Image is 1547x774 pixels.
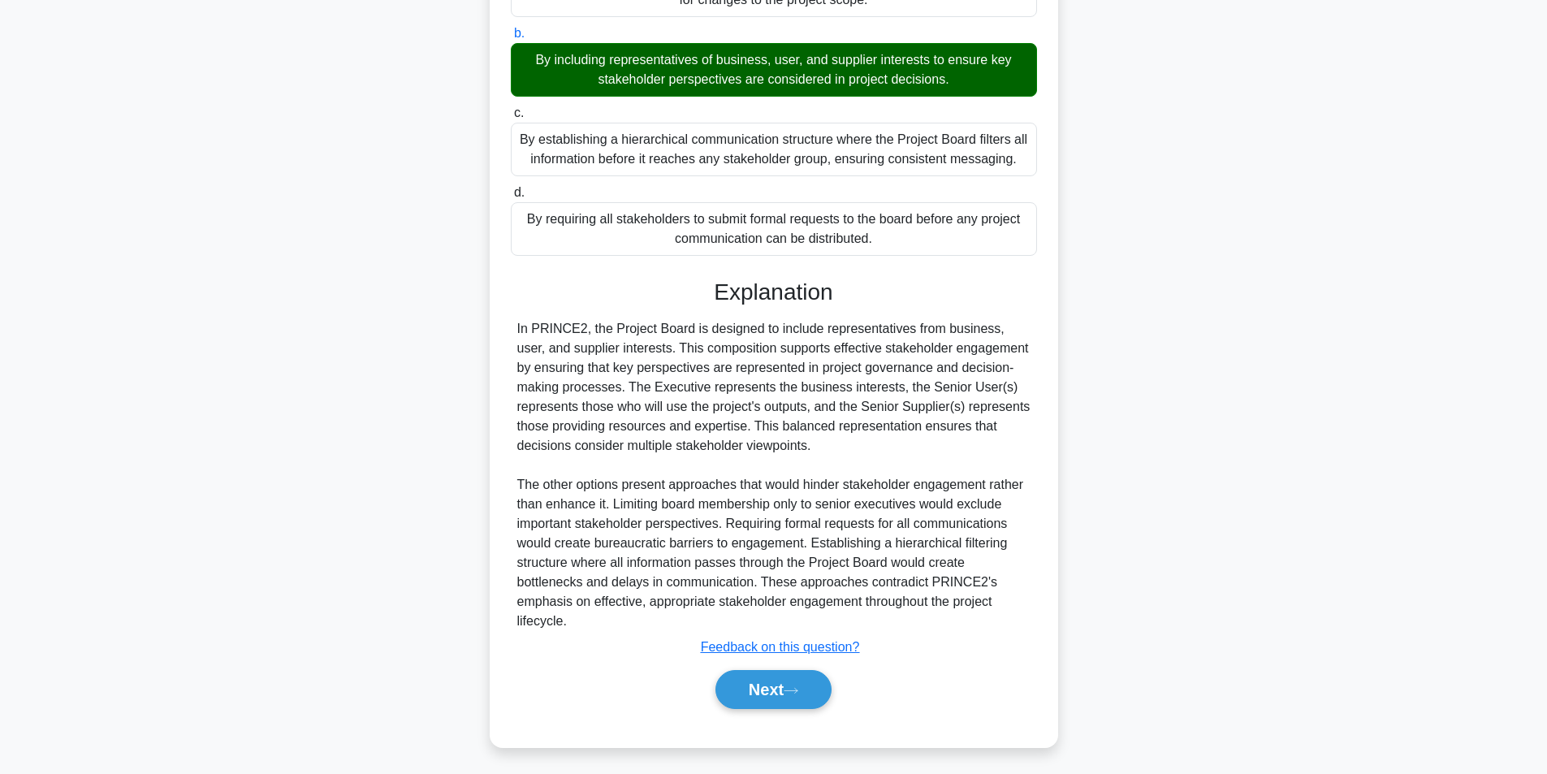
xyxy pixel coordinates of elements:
div: By establishing a hierarchical communication structure where the Project Board filters all inform... [511,123,1037,176]
span: d. [514,185,525,199]
button: Next [715,670,832,709]
span: b. [514,26,525,40]
span: c. [514,106,524,119]
div: In PRINCE2, the Project Board is designed to include representatives from business, user, and sup... [517,319,1031,631]
h3: Explanation [521,279,1027,306]
div: By requiring all stakeholders to submit formal requests to the board before any project communica... [511,202,1037,256]
a: Feedback on this question? [701,640,860,654]
div: By including representatives of business, user, and supplier interests to ensure key stakeholder ... [511,43,1037,97]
